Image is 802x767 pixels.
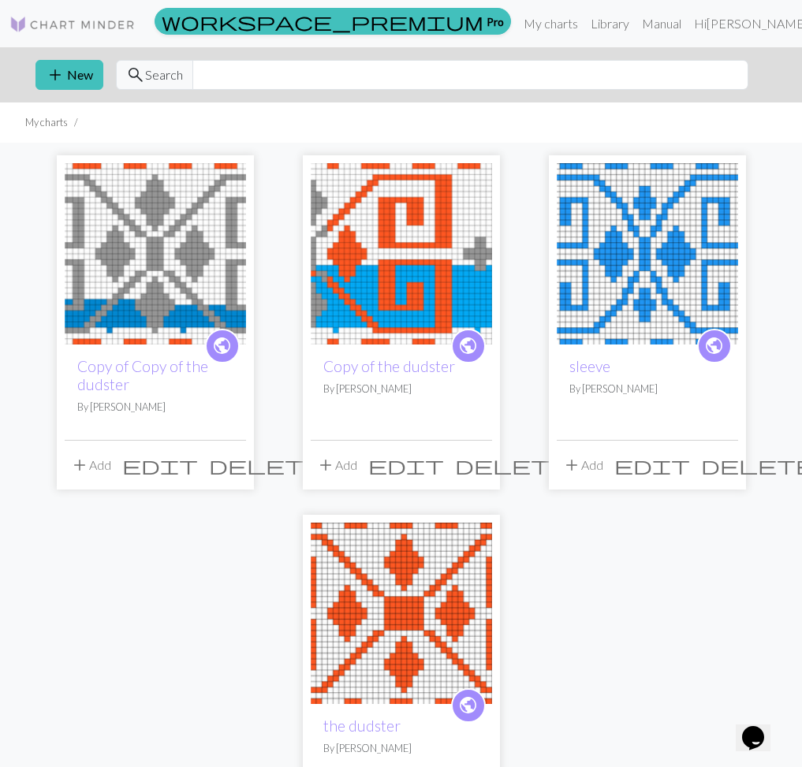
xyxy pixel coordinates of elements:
span: search [126,64,145,86]
button: Add [311,450,363,480]
span: add [562,454,581,476]
span: delete [455,454,569,476]
i: Edit [122,456,198,475]
a: sleeve [557,244,738,259]
p: By [PERSON_NAME] [323,382,479,397]
button: Edit [117,450,203,480]
i: Edit [614,456,690,475]
li: My charts [25,115,68,130]
iframe: chat widget [736,704,786,751]
a: the dudster front left [311,604,492,619]
a: Pro [155,8,511,35]
span: edit [368,454,444,476]
span: delete [209,454,323,476]
a: Copy of Copy of the dudster [77,357,208,393]
span: add [46,64,65,86]
a: Copy of the dudster [323,357,455,375]
button: Edit [363,450,449,480]
span: public [458,693,478,717]
a: the dudster front left [311,244,492,259]
button: New [35,60,103,90]
img: Logo [9,15,136,34]
p: By [PERSON_NAME] [569,382,726,397]
span: public [704,333,724,358]
a: My charts [517,8,584,39]
img: the dudster front left [65,163,246,344]
span: public [458,333,478,358]
a: public [451,329,486,363]
span: add [70,454,89,476]
span: Search [145,65,183,84]
img: the dudster front left [311,163,492,344]
a: the dudster [323,717,401,735]
span: public [212,333,232,358]
img: sleeve [557,163,738,344]
i: public [704,330,724,362]
i: public [458,690,478,721]
p: By [PERSON_NAME] [323,741,479,756]
p: By [PERSON_NAME] [77,400,233,415]
a: Library [584,8,636,39]
img: the dudster front left [311,523,492,704]
button: Add [65,450,117,480]
button: Add [557,450,609,480]
span: edit [122,454,198,476]
a: public [205,329,240,363]
a: Manual [636,8,688,39]
a: the dudster front left [65,244,246,259]
span: add [316,454,335,476]
a: sleeve [569,357,610,375]
button: Delete [449,450,574,480]
a: public [451,688,486,723]
button: Delete [203,450,328,480]
i: public [212,330,232,362]
span: edit [614,454,690,476]
i: Edit [368,456,444,475]
a: public [697,329,732,363]
button: Edit [609,450,696,480]
i: public [458,330,478,362]
span: workspace_premium [162,10,483,32]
